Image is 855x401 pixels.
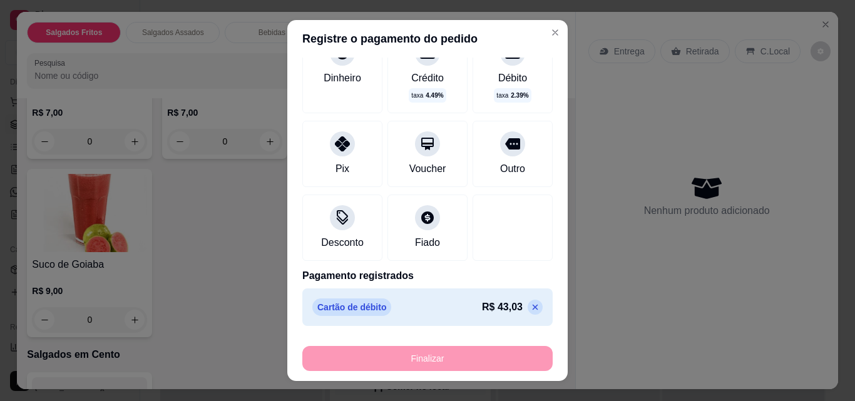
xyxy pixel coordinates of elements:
div: Voucher [409,161,446,176]
div: Desconto [321,235,364,250]
button: Close [545,23,565,43]
div: Débito [498,71,527,86]
p: taxa [411,91,443,100]
span: 2.39 % [511,91,528,100]
p: R$ 43,03 [482,300,523,315]
div: Pix [335,161,349,176]
div: Dinheiro [324,71,361,86]
div: Crédito [411,71,444,86]
p: taxa [496,91,528,100]
span: 4.49 % [426,91,443,100]
p: Cartão de débito [312,298,391,316]
div: Fiado [415,235,440,250]
header: Registre o pagamento do pedido [287,20,568,58]
p: Pagamento registrados [302,268,553,283]
div: Outro [500,161,525,176]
